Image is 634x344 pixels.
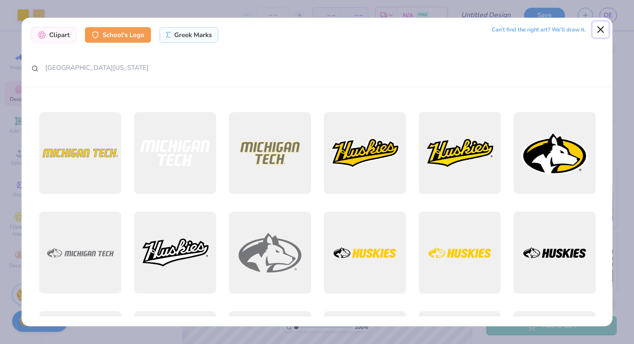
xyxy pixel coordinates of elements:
input: Search by name [31,60,169,76]
div: Greek Marks [160,27,219,43]
div: Clipart [31,27,76,43]
div: School's Logo [85,27,151,43]
div: Can’t find the right art? We’ll draw it. [492,22,586,38]
button: Close [593,22,609,38]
